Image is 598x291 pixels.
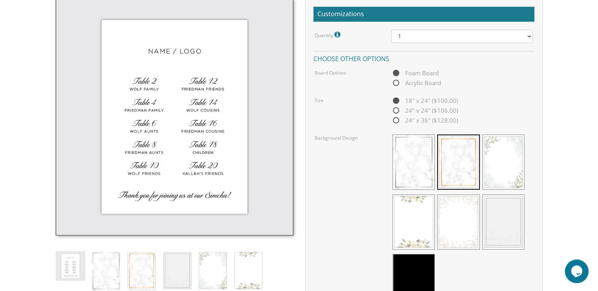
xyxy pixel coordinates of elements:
img: seating-board-background1gold.jpg [127,251,157,290]
img: seating-board-style4.jpg [56,251,85,281]
span: 18" x 24" ($100.00) [391,96,458,106]
h4: Choose other options [313,51,534,65]
label: Size [315,97,324,104]
label: Quantity [315,30,342,40]
span: 24" x 24" ($106.00) [391,106,458,116]
img: seating-board-background2.jpg [162,251,192,290]
label: Board Options [315,69,346,76]
img: seating-board-background3.jpg [198,251,228,290]
img: seating-board-background4.jpg [234,251,263,290]
label: Background Design [315,134,358,141]
span: 24" x 36" ($128.00) [391,116,458,125]
iframe: chat widget [565,259,590,283]
span: Foam Board [391,68,439,78]
span: Acrylic Board [391,78,441,88]
h2: Customizations [313,7,534,22]
img: seating-board-background1.jpg [91,251,121,291]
